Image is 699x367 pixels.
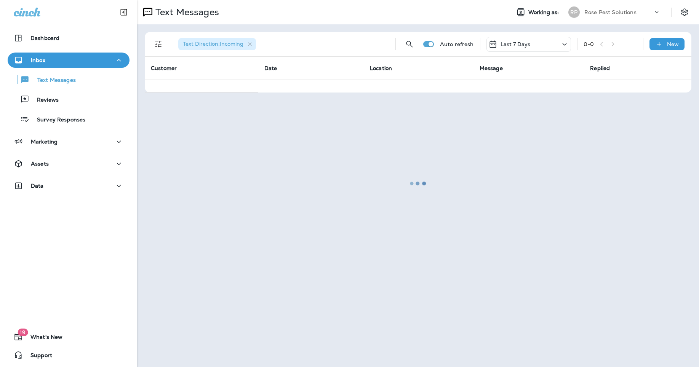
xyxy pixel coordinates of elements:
[31,57,45,63] p: Inbox
[30,35,59,41] p: Dashboard
[29,97,59,104] p: Reviews
[23,334,62,343] span: What's New
[8,178,130,193] button: Data
[113,5,134,20] button: Collapse Sidebar
[8,134,130,149] button: Marketing
[23,352,52,361] span: Support
[8,53,130,68] button: Inbox
[8,111,130,127] button: Survey Responses
[30,77,76,84] p: Text Messages
[18,329,28,336] span: 19
[8,329,130,345] button: 19What's New
[29,116,85,124] p: Survey Responses
[8,91,130,107] button: Reviews
[8,156,130,171] button: Assets
[8,72,130,88] button: Text Messages
[667,41,679,47] p: New
[31,183,44,189] p: Data
[8,30,130,46] button: Dashboard
[31,161,49,167] p: Assets
[31,139,58,145] p: Marketing
[8,348,130,363] button: Support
